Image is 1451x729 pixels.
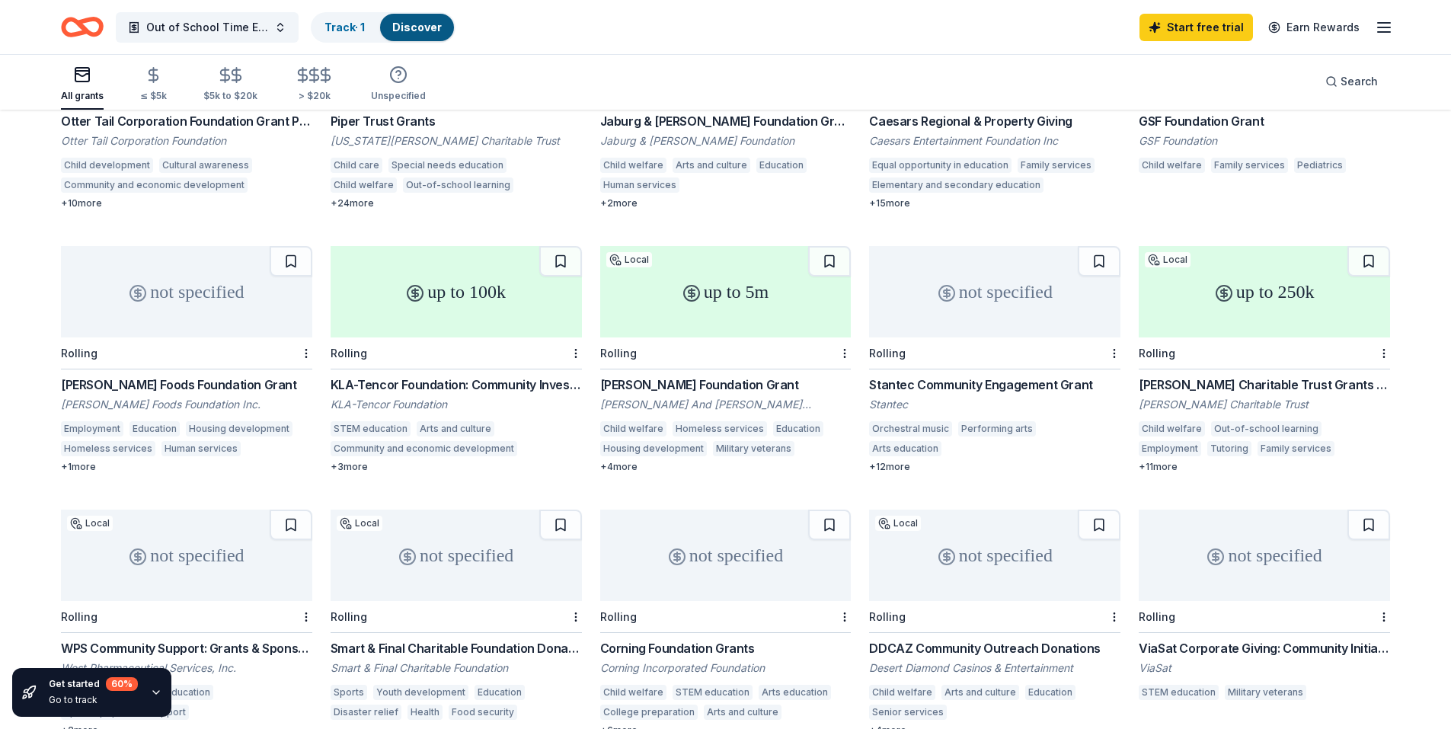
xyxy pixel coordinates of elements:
[704,705,781,720] div: Arts and culture
[331,639,582,657] div: Smart & Final Charitable Foundation Donations
[331,610,367,623] div: Rolling
[869,197,1120,209] div: + 15 more
[1225,685,1306,700] div: Military veterans
[756,158,807,173] div: Education
[600,397,852,412] div: [PERSON_NAME] And [PERSON_NAME] Foundation
[1207,441,1251,456] div: Tutoring
[61,639,312,657] div: WPS Community Support: Grants & Sponsorhips
[331,158,382,173] div: Child care
[600,685,666,700] div: Child welfare
[759,685,831,700] div: Arts education
[1139,376,1390,394] div: [PERSON_NAME] Charitable Trust Grants (Non-Environment Requests)
[140,90,167,102] div: ≤ $5k
[417,421,494,436] div: Arts and culture
[331,705,401,720] div: Disaster relief
[61,246,312,473] a: not specifiedRolling[PERSON_NAME] Foods Foundation Grant[PERSON_NAME] Foods Foundation Inc.Employ...
[331,660,582,676] div: Smart & Final Charitable Foundation
[600,660,852,676] div: Corning Incorporated Foundation
[869,112,1120,130] div: Caesars Regional & Property Giving
[600,639,852,657] div: Corning Foundation Grants
[600,376,852,394] div: [PERSON_NAME] Foundation Grant
[1341,72,1378,91] span: Search
[941,685,1019,700] div: Arts and culture
[600,112,852,130] div: Jaburg & [PERSON_NAME] Foundation Grant
[49,677,138,691] div: Get started
[1211,158,1288,173] div: Family services
[1139,610,1175,623] div: Rolling
[186,421,292,436] div: Housing development
[371,59,426,110] button: Unspecified
[1139,421,1205,436] div: Child welfare
[1145,252,1191,267] div: Local
[61,510,312,601] div: not specified
[1050,177,1112,193] div: Employment
[106,677,138,691] div: 60 %
[67,516,113,531] div: Local
[1018,158,1095,173] div: Family services
[203,90,257,102] div: $5k to $20k
[1313,66,1390,97] button: Search
[140,60,167,110] button: ≤ $5k
[159,158,252,173] div: Cultural awareness
[331,376,582,394] div: KLA-Tencor Foundation: Community Investment Fund
[61,59,104,110] button: All grants
[869,660,1120,676] div: Desert Diamond Casinos & Entertainment
[61,610,97,623] div: Rolling
[331,246,582,473] a: up to 100kRollingKLA-Tencor Foundation: Community Investment FundKLA-Tencor FoundationSTEM educat...
[331,441,517,456] div: Community and economic development
[61,177,248,193] div: Community and economic development
[1139,685,1219,700] div: STEM education
[407,705,443,720] div: Health
[337,516,382,531] div: Local
[1139,347,1175,360] div: Rolling
[600,610,637,623] div: Rolling
[600,197,852,209] div: + 2 more
[600,133,852,149] div: Jaburg & [PERSON_NAME] Foundation
[1139,639,1390,657] div: ViaSat Corporate Giving: Community Initiatives
[324,21,365,34] a: Track· 1
[331,246,582,337] div: up to 100k
[1211,421,1322,436] div: Out-of-school learning
[1139,158,1205,173] div: Child welfare
[129,421,180,436] div: Education
[1259,14,1369,41] a: Earn Rewards
[1139,510,1390,705] a: not specifiedRollingViaSat Corporate Giving: Community InitiativesViaSatSTEM educationMilitary ve...
[773,421,823,436] div: Education
[331,347,367,360] div: Rolling
[449,705,517,720] div: Food security
[161,441,241,456] div: Human services
[600,510,852,601] div: not specified
[600,158,666,173] div: Child welfare
[331,685,367,700] div: Sports
[61,197,312,209] div: + 10 more
[61,441,155,456] div: Homeless services
[61,246,312,337] div: not specified
[1139,441,1201,456] div: Employment
[869,177,1044,193] div: Elementary and secondary education
[475,685,525,700] div: Education
[869,397,1120,412] div: Stantec
[1139,246,1390,337] div: up to 250k
[49,694,138,706] div: Go to track
[600,441,707,456] div: Housing development
[600,347,637,360] div: Rolling
[331,133,582,149] div: [US_STATE][PERSON_NAME] Charitable Trust
[606,252,652,267] div: Local
[1294,158,1346,173] div: Pediatrics
[294,90,334,102] div: > $20k
[331,112,582,130] div: Piper Trust Grants
[1139,112,1390,130] div: GSF Foundation Grant
[600,461,852,473] div: + 4 more
[1139,397,1390,412] div: [PERSON_NAME] Charitable Trust
[61,461,312,473] div: + 1 more
[600,177,679,193] div: Human services
[61,9,104,45] a: Home
[61,158,153,173] div: Child development
[1139,133,1390,149] div: GSF Foundation
[61,112,312,130] div: Otter Tail Corporation Foundation Grant Program
[600,246,852,337] div: up to 5m
[331,421,411,436] div: STEM education
[869,461,1120,473] div: + 12 more
[331,397,582,412] div: KLA-Tencor Foundation
[1258,441,1334,456] div: Family services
